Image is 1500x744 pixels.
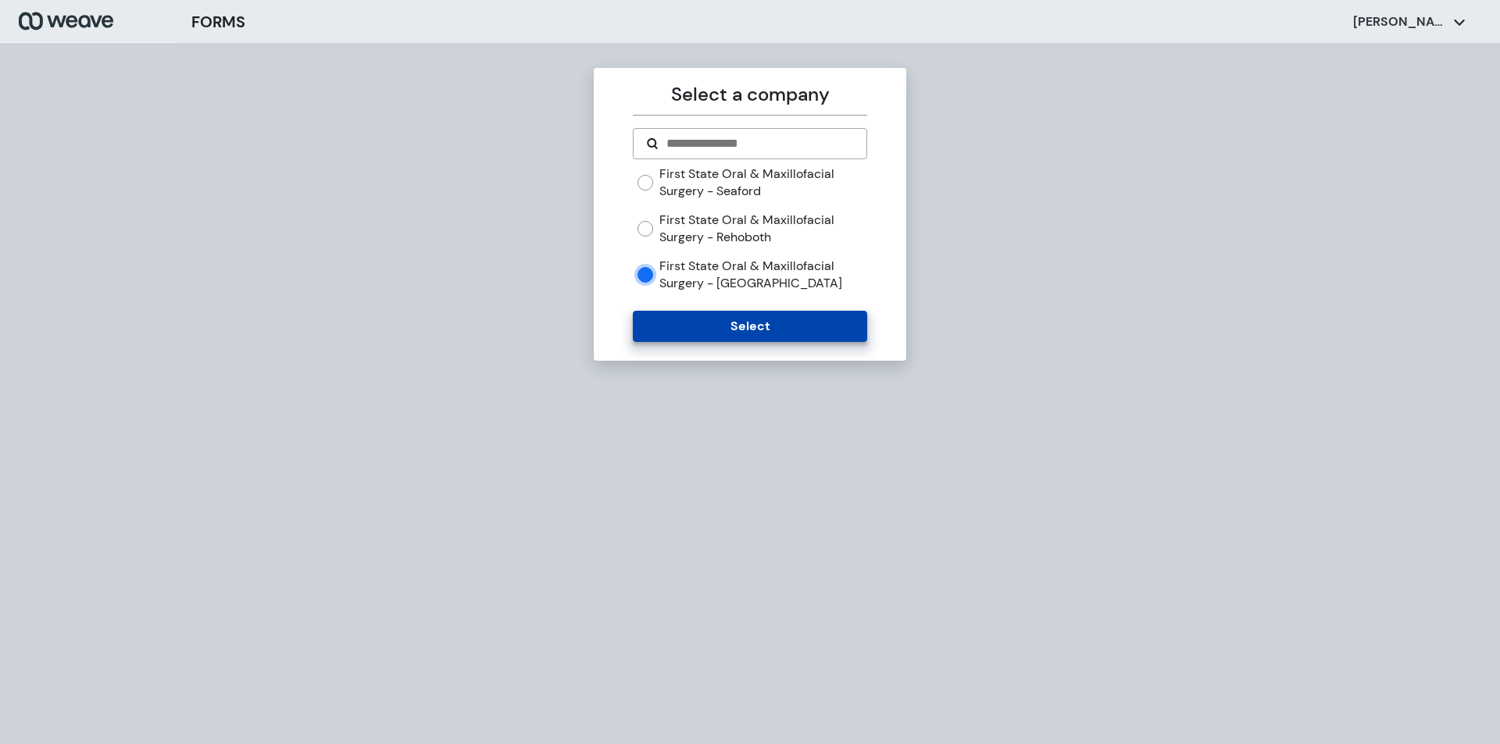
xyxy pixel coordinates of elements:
label: First State Oral & Maxillofacial Surgery - Seaford [659,166,866,199]
input: Search [665,134,853,153]
label: First State Oral & Maxillofacial Surgery - Rehoboth [659,212,866,245]
h3: FORMS [191,10,245,34]
button: Select [633,311,866,342]
label: First State Oral & Maxillofacial Surgery - [GEOGRAPHIC_DATA] [659,258,866,291]
p: Select a company [633,80,866,109]
p: [PERSON_NAME] [1353,13,1447,30]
